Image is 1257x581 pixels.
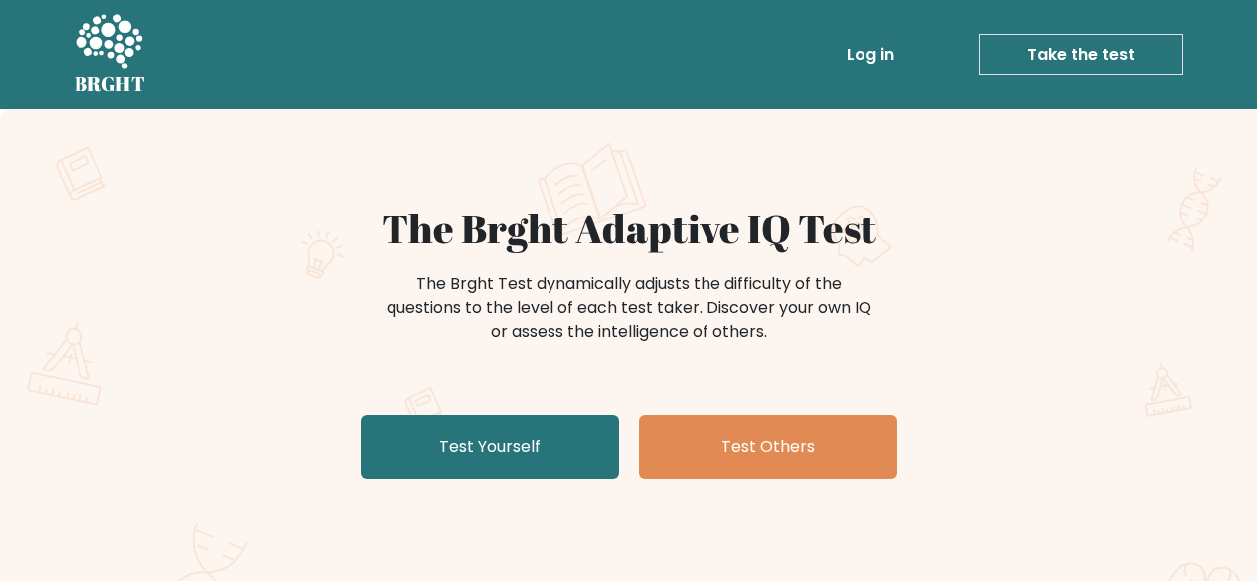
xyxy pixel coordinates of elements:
div: The Brght Test dynamically adjusts the difficulty of the questions to the level of each test take... [381,272,877,344]
h1: The Brght Adaptive IQ Test [144,205,1114,252]
h5: BRGHT [75,73,146,96]
a: Test Yourself [361,415,619,479]
a: Log in [839,35,902,74]
a: Take the test [979,34,1183,75]
a: BRGHT [75,8,146,101]
a: Test Others [639,415,897,479]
